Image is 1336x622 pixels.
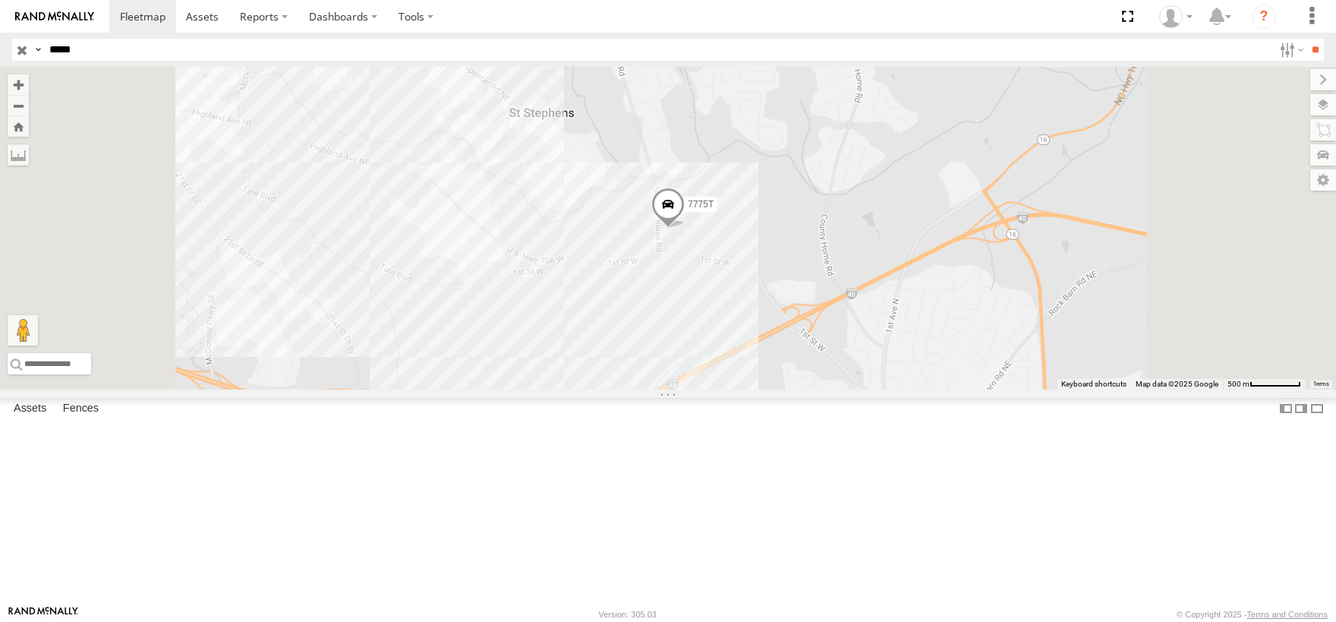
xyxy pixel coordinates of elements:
button: Map Scale: 500 m per 64 pixels [1223,379,1306,390]
span: 500 m [1227,380,1249,388]
div: Denise Wike [1154,5,1198,28]
button: Zoom Home [8,116,29,137]
i: ? [1252,5,1276,29]
div: © Copyright 2025 - [1177,610,1328,619]
label: Fences [55,398,106,419]
span: 7775T [688,199,714,210]
label: Dock Summary Table to the Right [1293,398,1309,420]
span: Map data ©2025 Google [1136,380,1218,388]
label: Measure [8,144,29,166]
a: Terms [1313,381,1329,387]
label: Dock Summary Table to the Left [1278,398,1293,420]
label: Search Filter Options [1274,39,1306,61]
label: Assets [6,398,54,419]
button: Keyboard shortcuts [1061,379,1126,390]
img: rand-logo.svg [15,11,94,22]
a: Terms and Conditions [1247,610,1328,619]
div: Version: 305.03 [599,610,657,619]
a: Visit our Website [8,607,78,622]
label: Map Settings [1310,169,1336,191]
button: Zoom in [8,74,29,95]
label: Hide Summary Table [1309,398,1325,420]
button: Drag Pegman onto the map to open Street View [8,315,38,346]
label: Search Query [32,39,44,61]
button: Zoom out [8,95,29,116]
